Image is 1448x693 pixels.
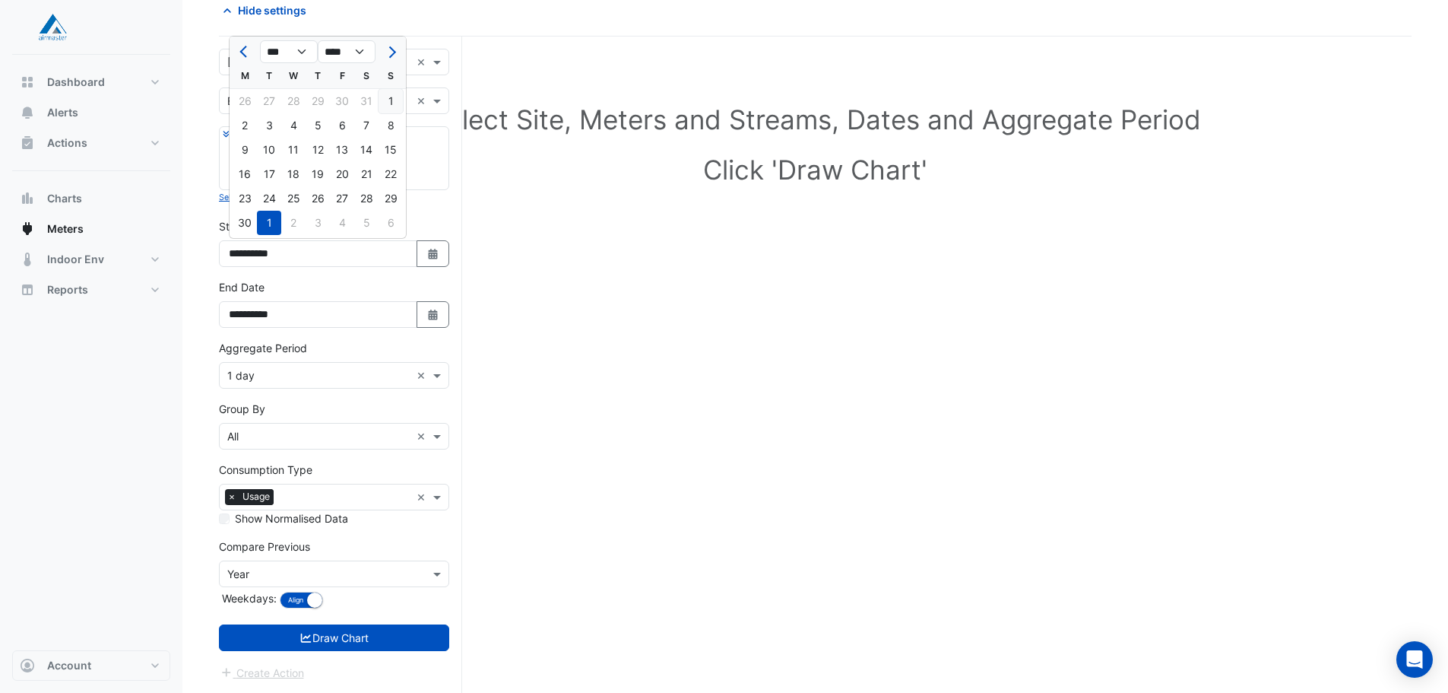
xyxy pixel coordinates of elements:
span: × [225,489,239,504]
span: Indoor Env [47,252,104,267]
div: 6 [379,211,403,235]
div: Sunday, June 1, 2025 [379,89,403,113]
div: Monday, June 9, 2025 [233,138,257,162]
label: Consumption Type [219,462,312,478]
div: 23 [233,186,257,211]
div: 31 [354,89,379,113]
span: Hide settings [238,2,306,18]
div: 27 [257,89,281,113]
div: Friday, June 27, 2025 [330,186,354,211]
div: Tuesday, June 10, 2025 [257,138,281,162]
div: S [379,64,403,88]
select: Select month [260,40,318,63]
button: Dashboard [12,67,170,97]
div: 19 [306,162,330,186]
div: Saturday, June 28, 2025 [354,186,379,211]
fa-icon: Select Date [426,308,440,321]
div: 20 [330,162,354,186]
div: Sunday, July 6, 2025 [379,211,403,235]
div: Tuesday, June 24, 2025 [257,186,281,211]
div: 5 [354,211,379,235]
button: Expand All [223,127,271,141]
button: Indoor Env [12,244,170,275]
span: Actions [47,135,87,151]
app-icon: Dashboard [20,75,35,90]
div: Wednesday, June 25, 2025 [281,186,306,211]
app-icon: Alerts [20,105,35,120]
div: 30 [233,211,257,235]
div: T [306,64,330,88]
div: 16 [233,162,257,186]
button: Charts [12,183,170,214]
div: Monday, June 30, 2025 [233,211,257,235]
span: Alerts [47,105,78,120]
label: Compare Previous [219,539,310,555]
div: 6 [330,113,354,138]
div: Thursday, June 12, 2025 [306,138,330,162]
div: 28 [354,186,379,211]
app-icon: Actions [20,135,35,151]
app-icon: Reports [20,282,35,297]
label: Group By [219,401,265,417]
div: 28 [281,89,306,113]
div: Wednesday, June 4, 2025 [281,113,306,138]
div: 5 [306,113,330,138]
div: F [330,64,354,88]
div: 4 [330,211,354,235]
div: 17 [257,162,281,186]
small: Select Reportable [219,192,288,202]
button: Previous month [236,40,254,64]
div: 15 [379,138,403,162]
div: 21 [354,162,379,186]
div: Sunday, June 15, 2025 [379,138,403,162]
label: Aggregate Period [219,340,307,356]
div: Friday, May 30, 2025 [330,89,354,113]
div: Wednesday, June 18, 2025 [281,162,306,186]
div: 24 [257,186,281,211]
div: 8 [379,113,403,138]
div: 10 [257,138,281,162]
button: Alerts [12,97,170,128]
div: 26 [233,89,257,113]
button: Draw Chart [219,625,449,651]
div: Sunday, June 22, 2025 [379,162,403,186]
div: Monday, June 2, 2025 [233,113,257,138]
div: Saturday, June 21, 2025 [354,162,379,186]
button: Reports [12,275,170,305]
small: Expand All [223,129,271,139]
div: Sunday, June 29, 2025 [379,186,403,211]
div: 2 [281,211,306,235]
span: Dashboard [47,75,105,90]
div: T [257,64,281,88]
div: Tuesday, June 3, 2025 [257,113,281,138]
div: Saturday, July 5, 2025 [354,211,379,235]
div: 27 [330,186,354,211]
div: 25 [281,186,306,211]
div: 4 [281,113,306,138]
div: W [281,64,306,88]
div: 14 [354,138,379,162]
div: Saturday, May 31, 2025 [354,89,379,113]
div: Tuesday, May 27, 2025 [257,89,281,113]
div: Monday, June 16, 2025 [233,162,257,186]
div: Saturday, June 14, 2025 [354,138,379,162]
h1: Select Site, Meters and Streams, Dates and Aggregate Period [243,103,1387,135]
div: Friday, June 6, 2025 [330,113,354,138]
div: 22 [379,162,403,186]
app-icon: Meters [20,221,35,237]
div: M [233,64,257,88]
div: Tuesday, July 1, 2025 [257,211,281,235]
button: Account [12,650,170,681]
div: Thursday, June 5, 2025 [306,113,330,138]
span: Reports [47,282,88,297]
span: Clear [417,489,429,505]
div: Thursday, June 26, 2025 [306,186,330,211]
span: Charts [47,191,82,206]
span: Meters [47,221,84,237]
div: 26 [306,186,330,211]
div: 3 [306,211,330,235]
div: 7 [354,113,379,138]
button: Actions [12,128,170,158]
div: S [354,64,379,88]
div: 1 [379,89,403,113]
